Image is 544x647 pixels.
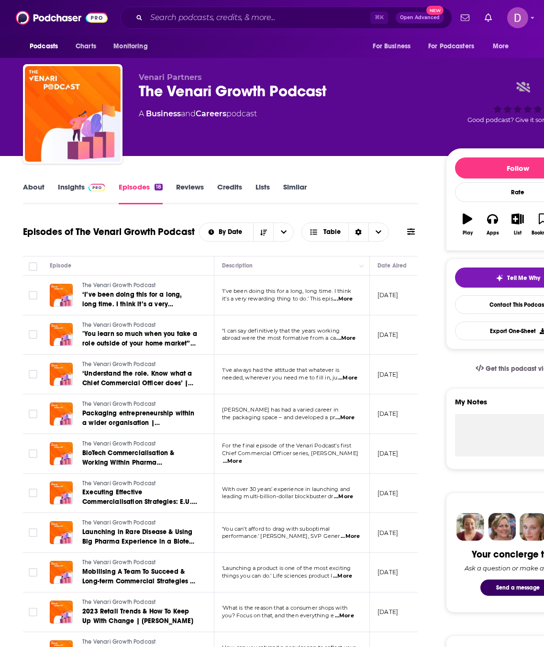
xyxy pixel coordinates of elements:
[336,335,355,342] span: ...More
[373,40,411,53] span: For Business
[29,608,37,616] span: Toggle select row
[76,40,96,53] span: Charts
[481,10,496,26] a: Show notifications dropdown
[82,400,197,409] a: The Venari Growth Podcast
[82,559,155,566] span: The Venari Growth Podcast
[82,448,197,468] a: BioTech Commercialisation & Working Within Pharma Partnerships | [PERSON_NAME]
[113,40,147,53] span: Monitoring
[222,288,351,294] span: ‘I’ve been doing this for a long, long time. I think
[146,10,370,25] input: Search podcasts, credits, & more...
[222,367,339,373] span: ‘I’ve always had the attitude that whatever is
[16,9,108,27] img: Podchaser - Follow, Share and Rate Podcasts
[348,223,368,241] div: Sort Direction
[400,15,440,20] span: Open Advanced
[196,109,226,118] a: Careers
[426,6,444,15] span: New
[107,37,160,56] button: open menu
[222,414,335,421] span: the packaging space – and developed a pr
[217,182,242,204] a: Credits
[82,440,197,448] a: The Venari Growth Podcast
[82,607,193,625] span: 2023 Retail Trends & How To Keep Up With Change | [PERSON_NAME]
[222,565,351,571] span: ‘Launching a product is one of the most exciting
[29,330,37,339] span: Toggle select row
[199,223,294,242] h2: Choose List sort
[507,7,528,28] img: User Profile
[377,410,398,418] p: [DATE]
[377,260,407,271] div: Date Aired
[222,327,340,334] span: “I can say definitively that the years working
[139,108,257,120] div: A podcast
[456,513,484,541] img: Sydney Profile
[82,401,155,407] span: The Venari Growth Podcast
[428,40,474,53] span: For Podcasters
[82,440,155,447] span: The Venari Growth Podcast
[222,295,333,302] span: it’s a very rewarding thing to do.’ This epis
[222,572,332,579] span: things you can do.’ Life sciences product l
[82,290,197,309] a: ‘I’ve been doing this for a long, long time. I think it’s a very rewarding thing to do.’ | [PERSO...
[82,480,155,487] span: The Venari Growth Podcast
[155,184,163,190] div: 18
[29,568,37,577] span: Toggle select row
[356,260,367,272] button: Column Actions
[222,525,330,532] span: ‘You can’t afford to drag with suboptimal
[255,182,270,204] a: Lists
[82,598,197,607] a: The Venari Growth Podcast
[82,480,197,488] a: The Venari Growth Podcast
[223,457,242,465] span: ...More
[200,229,254,235] button: open menu
[139,73,202,82] span: Venari Partners
[82,369,193,397] span: ‘Understand the role. Know what a Chief Commercial Officer does’ | [PERSON_NAME]
[222,493,333,500] span: leading multi-billion-dollar blockbuster dr
[338,374,357,382] span: ...More
[222,450,358,457] span: Chief Commercial Officer series, [PERSON_NAME]
[222,604,347,611] span: ‘What is the reason that a consumer shops with
[82,488,197,515] span: Executing Effective Commercialisation Strategies: E.U. Vs U.S. | [PERSON_NAME]
[82,638,197,647] a: The Venari Growth Podcast
[335,414,355,422] span: ...More
[253,223,273,241] button: Sort Direction
[29,291,37,300] span: Toggle select row
[507,7,528,28] button: Show profile menu
[333,295,353,303] span: ...More
[82,322,155,328] span: The Venari Growth Podcast
[23,226,195,238] h1: Episodes of The Venari Growth Podcast
[366,37,422,56] button: open menu
[396,12,444,23] button: Open AdvancedNew
[29,489,37,497] span: Toggle select row
[487,230,499,236] div: Apps
[82,281,197,290] a: The Venari Growth Podcast
[30,40,58,53] span: Podcasts
[222,260,253,271] div: Description
[222,442,351,449] span: For the final episode of the Venari Podcast’s first
[377,608,398,616] p: [DATE]
[377,449,398,457] p: [DATE]
[82,409,195,436] span: Packaging entrepreneurship within a wider organisation | [PERSON_NAME]
[377,568,398,576] p: [DATE]
[222,533,340,539] span: performance.’ [PERSON_NAME], SVP Gener
[89,184,105,191] img: Podchaser Pro
[377,291,398,299] p: [DATE]
[29,528,37,537] span: Toggle select row
[82,282,155,289] span: The Venari Growth Podcast
[82,321,197,330] a: The Venari Growth Podcast
[82,519,155,526] span: The Venari Growth Podcast
[25,66,121,162] img: The Venari Growth Podcast
[50,260,71,271] div: Episode
[301,223,389,242] h2: Choose View
[222,374,337,381] span: needed, wherever you need me to fill in, ju
[29,449,37,458] span: Toggle select row
[222,335,336,341] span: abroad were the most formative from a ca
[82,568,195,595] span: Mobilising A Team To Succeed & Long-term Commercial Strategies | [PERSON_NAME]
[507,274,540,282] span: Tell Me Why
[82,558,197,567] a: The Venari Growth Podcast
[69,37,102,56] a: Charts
[507,7,528,28] span: Logged in as donovan
[82,527,197,547] a: Launching in Rare Disease & Using Big Pharma Experience in a Biotech Setting | [PERSON_NAME]
[181,109,196,118] span: and
[82,409,197,428] a: Packaging entrepreneurship within a wider organisation | [PERSON_NAME]
[23,182,44,204] a: About
[283,182,307,204] a: Similar
[333,572,352,580] span: ...More
[486,37,521,56] button: open menu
